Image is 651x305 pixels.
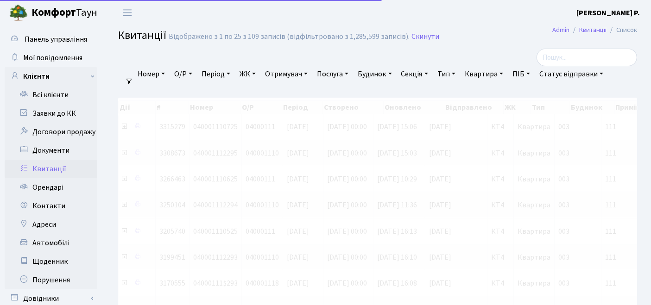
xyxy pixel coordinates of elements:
[509,66,534,82] a: ПІБ
[5,252,97,271] a: Щоденник
[236,66,259,82] a: ЖК
[5,30,97,49] a: Панель управління
[5,123,97,141] a: Договори продажу
[576,7,640,19] a: [PERSON_NAME] Р.
[607,25,637,35] li: Список
[32,5,76,20] b: Комфорт
[461,66,507,82] a: Квартира
[552,25,569,35] a: Admin
[118,27,166,44] span: Квитанції
[5,104,97,123] a: Заявки до КК
[5,67,97,86] a: Клієнти
[134,66,169,82] a: Номер
[32,5,97,21] span: Таун
[537,49,637,66] input: Пошук...
[538,20,651,40] nav: breadcrumb
[116,5,139,20] button: Переключити навігацію
[398,66,432,82] a: Секція
[23,53,82,63] span: Мої повідомлення
[434,66,459,82] a: Тип
[5,178,97,197] a: Орендарі
[5,160,97,178] a: Квитанції
[5,141,97,160] a: Документи
[536,66,607,82] a: Статус відправки
[411,32,439,41] a: Скинути
[171,66,196,82] a: О/Р
[576,8,640,18] b: [PERSON_NAME] Р.
[5,234,97,252] a: Автомобілі
[169,32,410,41] div: Відображено з 1 по 25 з 109 записів (відфільтровано з 1,285,599 записів).
[579,25,607,35] a: Квитанції
[5,271,97,289] a: Порушення
[5,49,97,67] a: Мої повідомлення
[5,197,97,215] a: Контакти
[9,4,28,22] img: logo.png
[5,86,97,104] a: Всі клієнти
[313,66,352,82] a: Послуга
[25,34,87,44] span: Панель управління
[198,66,234,82] a: Період
[5,215,97,234] a: Адреси
[354,66,395,82] a: Будинок
[261,66,311,82] a: Отримувач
